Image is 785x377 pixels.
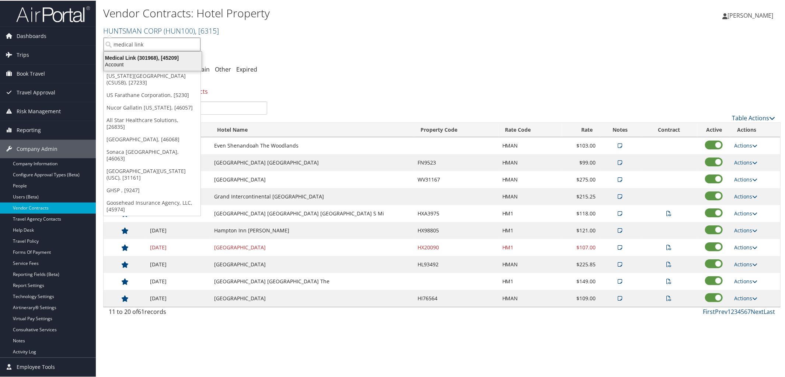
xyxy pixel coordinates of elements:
[146,289,210,306] td: [DATE]
[735,277,758,284] a: Actions
[641,122,697,136] th: Contract: activate to sort column ascending
[737,307,741,315] a: 4
[499,122,562,136] th: Rate Code: activate to sort column ascending
[562,136,599,153] td: $103.00
[562,255,599,272] td: $225.85
[751,307,764,315] a: Next
[722,4,781,26] a: [PERSON_NAME]
[104,145,200,164] a: Sonaca [GEOGRAPHIC_DATA], [46063]
[210,170,414,187] td: [GEOGRAPHIC_DATA]
[210,289,414,306] td: [GEOGRAPHIC_DATA]
[104,113,200,132] a: All Star Healthcare Solutions, [26835]
[104,88,200,101] a: US Farathane Corporation, [5230]
[562,221,599,238] td: $121.00
[734,307,737,315] a: 3
[562,204,599,221] td: $118.00
[499,136,562,153] td: HMAN
[732,113,775,121] a: Table Actions
[703,307,715,315] a: First
[735,294,758,301] a: Actions
[109,307,267,319] div: 11 to 20 of records
[499,272,562,289] td: HM1
[414,238,499,255] td: HX20090
[499,221,562,238] td: HM1
[414,289,499,306] td: HI76564
[17,26,46,45] span: Dashboards
[599,122,641,136] th: Notes: activate to sort column ascending
[210,122,414,136] th: Hotel Name: activate to sort column ascending
[735,158,758,165] a: Actions
[210,255,414,272] td: [GEOGRAPHIC_DATA]
[146,255,210,272] td: [DATE]
[17,83,55,101] span: Travel Approval
[164,25,195,35] span: ( HUN100 )
[499,153,562,170] td: HMAN
[731,307,734,315] a: 2
[414,255,499,272] td: HL93492
[728,307,731,315] a: 1
[210,272,414,289] td: [GEOGRAPHIC_DATA] [GEOGRAPHIC_DATA] The
[103,81,781,101] div: There is
[195,25,219,35] span: , [ 6315 ]
[210,136,414,153] td: Even Shenandoah The Woodlands
[104,101,200,113] a: Nucor Gallatin [US_STATE], [46057]
[562,238,599,255] td: $107.00
[562,289,599,306] td: $109.00
[697,122,731,136] th: Active: activate to sort column ascending
[499,289,562,306] td: HMAN
[104,69,200,88] a: [US_STATE][GEOGRAPHIC_DATA] (CSUSB), [27233]
[735,209,758,216] a: Actions
[17,139,57,158] span: Company Admin
[210,153,414,170] td: [GEOGRAPHIC_DATA] [GEOGRAPHIC_DATA]
[104,37,200,51] input: Search Accounts
[146,238,210,255] td: [DATE]
[735,260,758,267] a: Actions
[17,101,61,120] span: Risk Management
[103,5,555,20] h1: Vendor Contracts: Hotel Property
[100,60,206,67] div: Account
[735,141,758,148] a: Actions
[728,11,773,19] span: [PERSON_NAME]
[744,307,747,315] a: 6
[146,272,210,289] td: [DATE]
[562,153,599,170] td: $99.00
[735,192,758,199] a: Actions
[236,65,257,73] a: Expired
[210,204,414,221] td: [GEOGRAPHIC_DATA] [GEOGRAPHIC_DATA] [GEOGRAPHIC_DATA] S Mi
[562,170,599,187] td: $275.00
[562,187,599,204] td: $215.25
[414,170,499,187] td: WV31167
[414,122,499,136] th: Property Code: activate to sort column ascending
[414,153,499,170] td: FN9523
[715,307,728,315] a: Prev
[138,307,144,315] span: 61
[104,164,200,183] a: [GEOGRAPHIC_DATA][US_STATE] (USC), [31161]
[104,183,200,196] a: GHSP , [9247]
[735,226,758,233] a: Actions
[735,175,758,182] a: Actions
[146,221,210,238] td: [DATE]
[499,255,562,272] td: HMAN
[764,307,775,315] a: Last
[741,307,744,315] a: 5
[210,187,414,204] td: Grand Intercontinental [GEOGRAPHIC_DATA]
[210,221,414,238] td: Hampton Inn [PERSON_NAME]
[499,204,562,221] td: HM1
[17,45,29,63] span: Trips
[562,272,599,289] td: $149.00
[215,65,231,73] a: Other
[100,54,206,60] div: Medical Link (301968), [45209]
[17,120,41,139] span: Reporting
[499,187,562,204] td: HMAN
[17,357,55,376] span: Employee Tools
[104,196,200,215] a: Goosehead Insurance Agency, LLC, [45974]
[103,25,219,35] a: HUNTSMAN CORP
[16,5,90,22] img: airportal-logo.png
[414,204,499,221] td: HXA3975
[17,64,45,82] span: Book Travel
[499,170,562,187] td: HMAN
[499,238,562,255] td: HM1
[562,122,599,136] th: Rate: activate to sort column ascending
[747,307,751,315] a: 7
[731,122,780,136] th: Actions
